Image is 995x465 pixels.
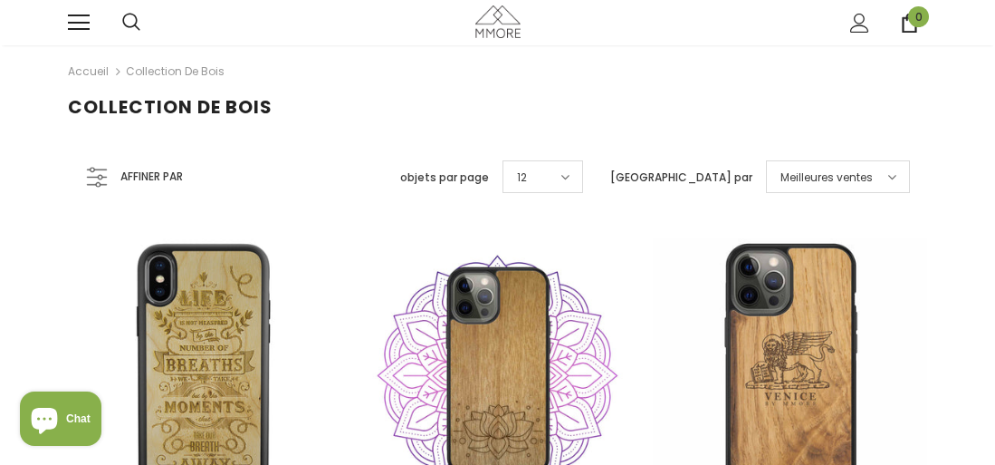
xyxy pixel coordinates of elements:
a: Collection de bois [126,63,225,79]
span: Collection de bois [68,94,273,120]
img: Cas MMORE [475,5,521,37]
span: Affiner par [120,167,183,187]
span: 12 [517,169,527,187]
span: 0 [908,6,929,27]
inbox-online-store-chat: Shopify online store chat [14,392,107,450]
a: 0 [900,14,919,33]
a: Accueil [68,61,109,82]
label: objets par page [400,169,489,187]
span: Meilleures ventes [780,169,873,187]
label: [GEOGRAPHIC_DATA] par [610,169,752,187]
